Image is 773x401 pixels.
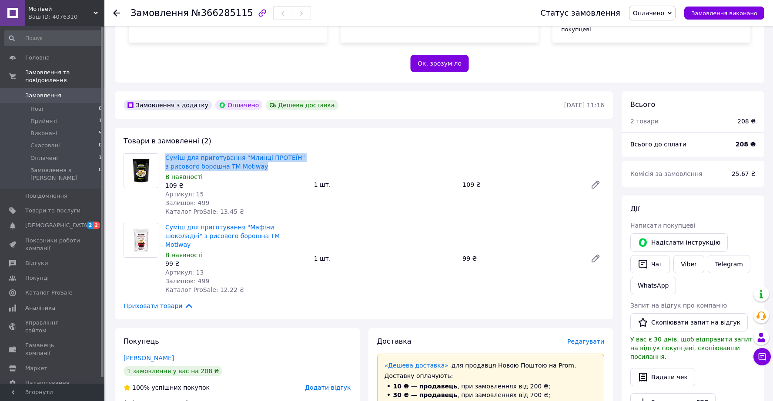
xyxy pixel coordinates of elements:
[124,301,194,311] span: Приховати товари
[385,391,597,399] li: , при замовленнях від 700 ₴;
[311,179,459,191] div: 1 шт.
[87,222,94,229] span: 2
[25,259,48,267] span: Відгуки
[165,259,307,268] div: 99 ₴
[311,252,459,265] div: 1 шт.
[385,362,448,369] a: «Дешева доставка»
[99,105,102,113] span: 0
[25,92,61,99] span: Замовлення
[30,117,57,125] span: Прийняті
[165,191,204,198] span: Артикул: 15
[99,154,102,162] span: 1
[124,337,159,345] span: Покупець
[630,255,670,273] button: Чат
[630,205,639,213] span: Дії
[753,348,771,365] button: Чат з покупцем
[30,105,43,113] span: Нові
[30,166,99,182] span: Замовлення з [PERSON_NAME]
[684,7,764,20] button: Замовлення виконано
[25,274,49,282] span: Покупці
[673,255,704,273] a: Viber
[385,371,597,380] div: Доставку оплачують:
[165,224,280,248] a: Суміш для приготування "Мафіни шоколадні" з рисового борошна ТМ Motiway
[540,9,620,17] div: Статус замовлення
[393,383,458,390] span: 10 ₴ — продавець
[30,154,58,162] span: Оплачені
[630,336,753,360] span: У вас є 30 днів, щоб відправити запит на відгук покупцеві, скопіювавши посилання.
[630,233,728,252] button: Надіслати інструкцію
[630,170,703,177] span: Комісія за замовлення
[630,222,695,229] span: Написати покупцеві
[28,13,104,21] div: Ваш ID: 4076310
[129,154,153,188] img: Суміш для приготування "Млинці ПРОТЕЇН" з рисового борошна ТМ Motiway
[377,337,412,345] span: Доставка
[113,9,120,17] div: Повернутися назад
[124,355,174,361] a: [PERSON_NAME]
[131,8,189,18] span: Замовлення
[587,176,604,193] a: Редагувати
[564,102,604,109] time: [DATE] 11:16
[191,8,253,18] span: №366285115
[30,142,60,149] span: Скасовані
[93,222,100,229] span: 2
[215,100,262,110] div: Оплачено
[630,277,676,294] a: WhatsApp
[25,54,50,62] span: Головна
[305,384,351,391] span: Додати відгук
[587,250,604,267] a: Редагувати
[385,382,597,391] li: , при замовленнях від 200 ₴;
[630,368,695,386] button: Видати чек
[124,137,211,145] span: Товари в замовленні (2)
[165,252,203,258] span: В наявності
[28,5,94,13] span: Мотівей
[129,223,153,257] img: Суміш для приготування "Мафіни шоколадні" з рисового борошна ТМ Motiway
[30,129,57,137] span: Виконані
[25,304,55,312] span: Аналітика
[4,30,103,46] input: Пошук
[393,391,458,398] span: 30 ₴ — продавець
[25,289,72,297] span: Каталог ProSale
[25,341,80,357] span: Гаманець компанії
[165,208,244,215] span: Каталог ProSale: 13.45 ₴
[124,100,212,110] div: Замовлення з додатку
[165,278,209,285] span: Залишок: 499
[410,55,469,72] button: Ок, зрозуміло
[691,10,757,17] span: Замовлення виконано
[99,166,102,182] span: 0
[25,222,90,229] span: [DEMOGRAPHIC_DATA]
[385,361,597,370] div: для продавця Новою Поштою на Prom.
[266,100,338,110] div: Дешева доставка
[736,141,756,148] b: 208 ₴
[630,302,727,309] span: Запит на відгук про компанію
[708,255,750,273] a: Telegram
[459,179,583,191] div: 109 ₴
[25,365,47,372] span: Маркет
[459,252,583,265] div: 99 ₴
[124,383,210,392] div: успішних покупок
[165,181,307,190] div: 109 ₴
[737,117,756,126] div: 208 ₴
[630,100,655,109] span: Всього
[630,313,748,331] button: Скопіювати запит на відгук
[165,173,203,180] span: В наявності
[165,269,204,276] span: Артикул: 13
[99,142,102,149] span: 0
[25,319,80,335] span: Управління сайтом
[732,170,756,177] span: 25.67 ₴
[25,237,80,252] span: Показники роботи компанії
[99,129,102,137] span: 5
[124,366,222,376] div: 1 замовлення у вас на 208 ₴
[567,338,604,345] span: Редагувати
[165,154,305,170] a: Суміш для приготування "Млинці ПРОТЕЇН" з рисового борошна ТМ Motiway
[99,117,102,125] span: 1
[25,69,104,84] span: Замовлення та повідомлення
[165,286,244,293] span: Каталог ProSale: 12.22 ₴
[132,384,150,391] span: 100%
[25,379,70,387] span: Налаштування
[630,118,659,125] span: 2 товари
[25,192,67,200] span: Повідомлення
[165,199,209,206] span: Залишок: 499
[633,10,664,17] span: Оплачено
[25,207,80,215] span: Товари та послуги
[630,141,686,148] span: Всього до сплати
